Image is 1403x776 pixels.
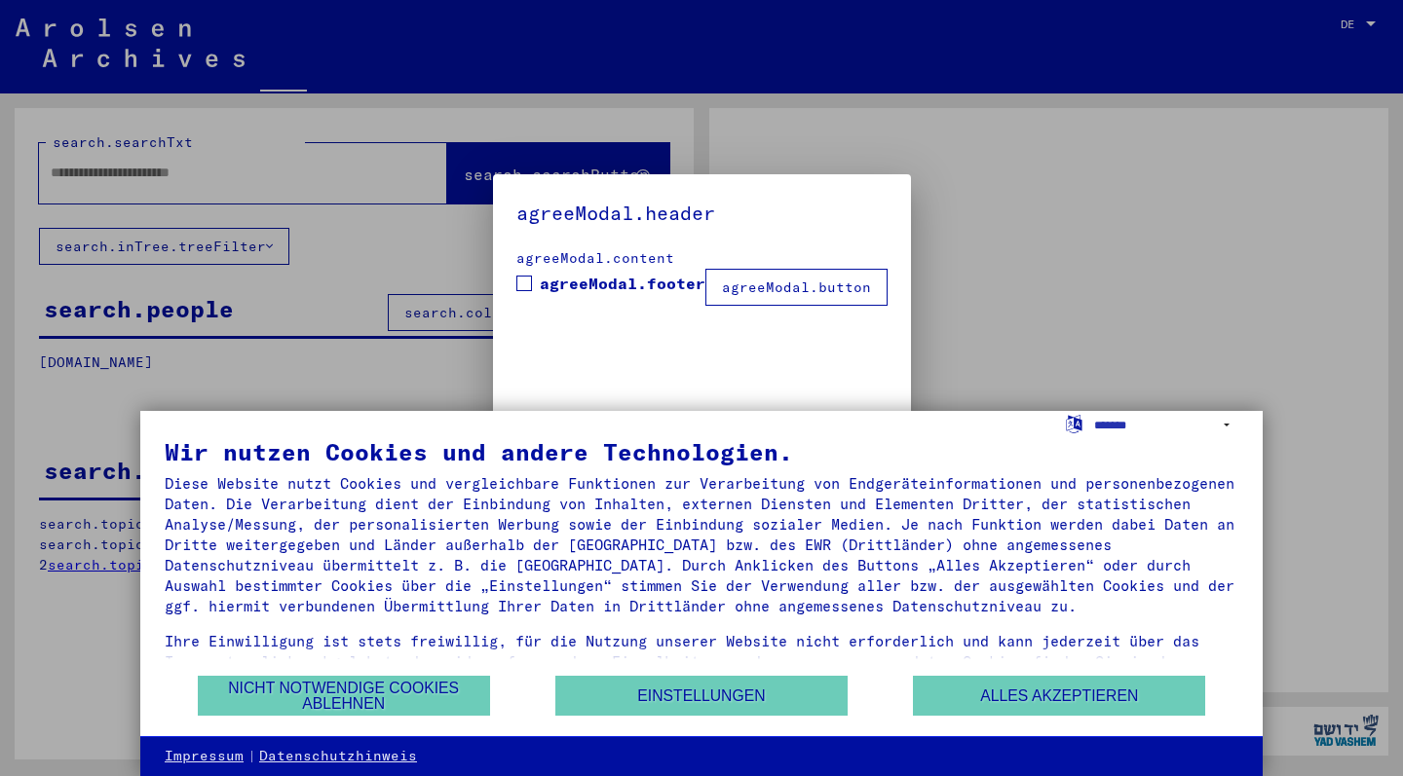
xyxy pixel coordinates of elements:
[165,473,1238,616] div: Diese Website nutzt Cookies und vergleichbare Funktionen zur Verarbeitung von Endgeräteinformatio...
[165,440,1238,463] div: Wir nutzen Cookies und andere Technologien.
[198,676,490,716] button: Nicht notwendige Cookies ablehnen
[516,198,888,229] h5: agreeModal.header
[1064,414,1084,432] label: Sprache auswählen
[705,269,888,306] button: agreeModal.button
[913,676,1205,716] button: Alles akzeptieren
[259,747,417,766] a: Datenschutzhinweis
[540,272,705,295] span: agreeModal.footer
[1094,411,1238,439] select: Sprache auswählen
[516,248,888,269] div: agreeModal.content
[165,747,244,766] a: Impressum
[165,631,1238,692] div: Ihre Einwilligung ist stets freiwillig, für die Nutzung unserer Website nicht erforderlich und ka...
[555,676,848,716] button: Einstellungen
